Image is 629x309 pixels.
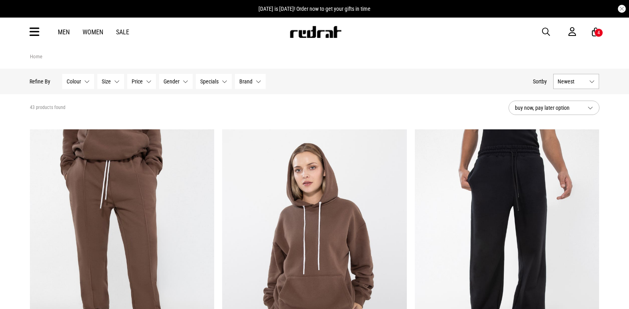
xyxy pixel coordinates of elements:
[128,74,156,89] button: Price
[196,74,232,89] button: Specials
[160,74,193,89] button: Gender
[132,78,143,85] span: Price
[102,78,111,85] span: Size
[597,30,600,36] div: 4
[289,26,342,38] img: Redrat logo
[533,77,547,86] button: Sortby
[164,78,180,85] span: Gender
[30,53,42,59] a: Home
[201,78,219,85] span: Specials
[558,78,586,85] span: Newest
[509,101,599,115] button: buy now, pay later option
[240,78,253,85] span: Brand
[67,78,81,85] span: Colour
[63,74,95,89] button: Colour
[83,28,103,36] a: Women
[98,74,124,89] button: Size
[554,74,599,89] button: Newest
[542,78,547,85] span: by
[58,28,70,36] a: Men
[30,105,65,111] span: 43 products found
[116,28,129,36] a: Sale
[592,28,599,36] a: 4
[235,74,266,89] button: Brand
[515,103,581,113] span: buy now, pay later option
[30,78,51,85] p: Refine By
[258,6,371,12] span: [DATE] is [DATE]! Order now to get your gifts in time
